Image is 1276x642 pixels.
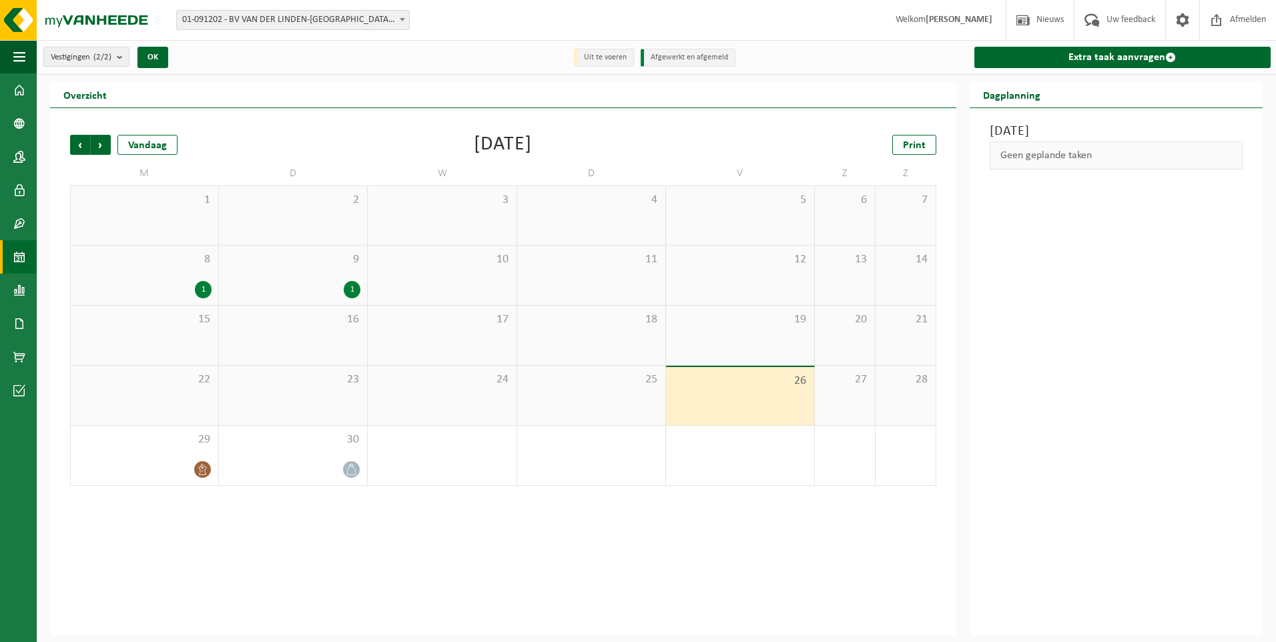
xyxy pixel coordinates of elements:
[374,193,509,208] span: 3
[226,312,360,327] span: 16
[474,135,532,155] div: [DATE]
[876,162,936,186] td: Z
[673,252,808,267] span: 12
[43,47,129,67] button: Vestigingen(2/2)
[903,140,926,151] span: Print
[673,193,808,208] span: 5
[93,53,111,61] count: (2/2)
[50,81,120,107] h2: Overzicht
[882,312,929,327] span: 21
[51,47,111,67] span: Vestigingen
[226,252,360,267] span: 9
[882,193,929,208] span: 7
[219,162,368,186] td: D
[176,10,410,30] span: 01-091202 - BV VAN DER LINDEN-CREVE - WACHTEBEKE
[524,372,659,387] span: 25
[77,432,212,447] span: 29
[91,135,111,155] span: Volgende
[990,141,1243,170] div: Geen geplande taken
[77,252,212,267] span: 8
[226,193,360,208] span: 2
[374,252,509,267] span: 10
[344,281,360,298] div: 1
[822,372,868,387] span: 27
[524,193,659,208] span: 4
[524,252,659,267] span: 11
[974,47,1271,68] a: Extra taak aanvragen
[641,49,735,67] li: Afgewerkt en afgemeld
[137,47,168,68] button: OK
[822,312,868,327] span: 20
[226,432,360,447] span: 30
[374,372,509,387] span: 24
[195,281,212,298] div: 1
[970,81,1054,107] h2: Dagplanning
[926,15,992,25] strong: [PERSON_NAME]
[990,121,1243,141] h3: [DATE]
[673,312,808,327] span: 19
[822,252,868,267] span: 13
[673,374,808,388] span: 26
[70,162,219,186] td: M
[822,193,868,208] span: 6
[524,312,659,327] span: 18
[374,312,509,327] span: 17
[815,162,876,186] td: Z
[226,372,360,387] span: 23
[77,193,212,208] span: 1
[77,372,212,387] span: 22
[517,162,666,186] td: D
[892,135,936,155] a: Print
[77,312,212,327] span: 15
[368,162,517,186] td: W
[117,135,178,155] div: Vandaag
[574,49,634,67] li: Uit te voeren
[70,135,90,155] span: Vorige
[666,162,815,186] td: V
[882,372,929,387] span: 28
[177,11,409,29] span: 01-091202 - BV VAN DER LINDEN-CREVE - WACHTEBEKE
[882,252,929,267] span: 14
